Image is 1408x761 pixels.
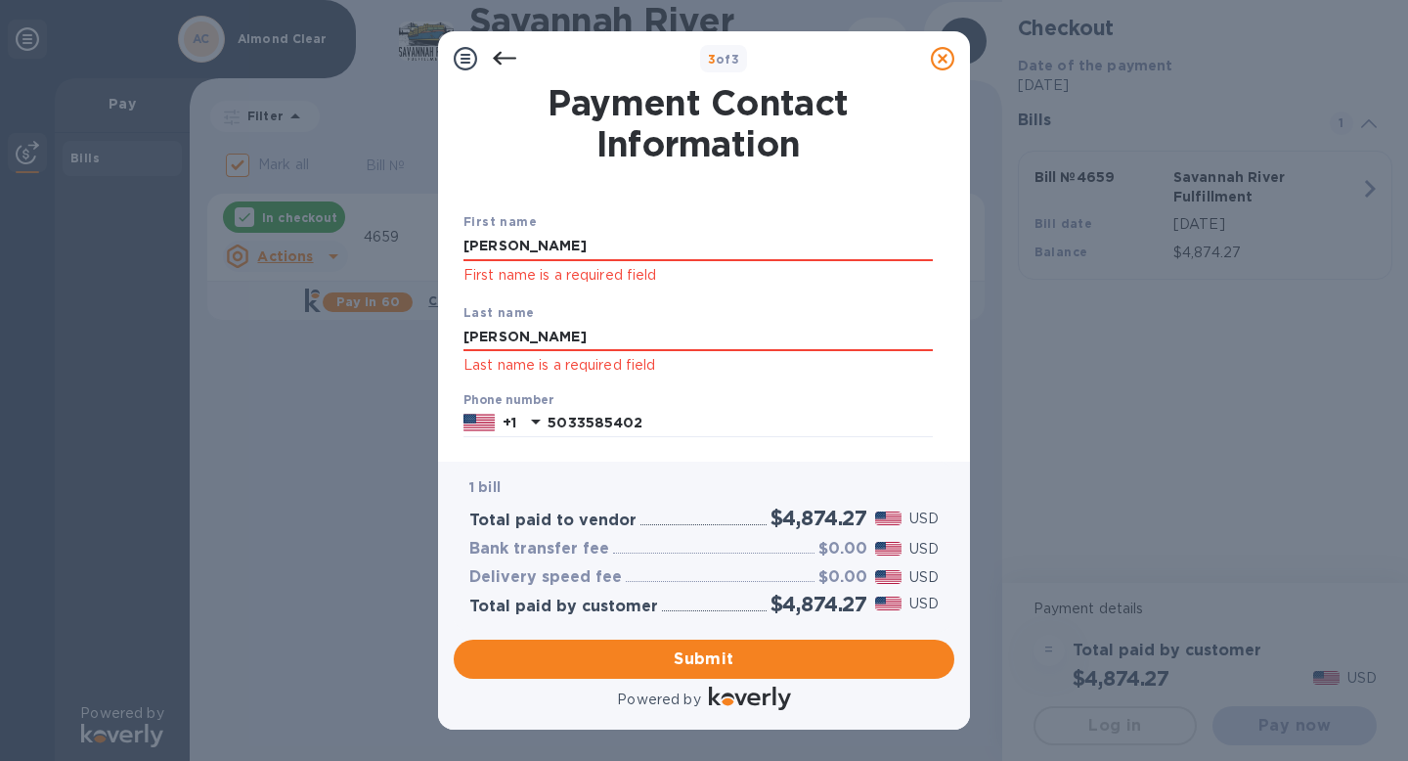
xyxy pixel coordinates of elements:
p: USD [909,509,939,529]
h3: Delivery speed fee [469,568,622,587]
p: Powered by [617,690,700,710]
p: First name is a required field [463,264,933,287]
h1: Payment Contact Information [463,82,933,164]
p: Last name is a required field [463,354,933,377]
b: of 3 [708,52,740,67]
input: Enter your phone number [548,409,933,438]
img: USD [875,597,902,610]
img: USD [875,512,902,525]
input: Enter your first name [463,232,933,261]
img: USD [875,542,902,556]
img: US [463,412,495,433]
p: +1 [503,413,516,432]
p: USD [909,594,939,614]
h2: $4,874.27 [770,506,867,530]
img: Logo [709,687,791,710]
img: USD [875,570,902,584]
b: Last name [463,305,535,320]
h2: $4,874.27 [770,592,867,616]
h3: $0.00 [818,540,867,559]
h3: Total paid by customer [469,598,658,616]
p: USD [909,539,939,560]
h3: Total paid to vendor [469,512,637,530]
b: 1 bill [469,479,501,495]
label: Phone number [463,394,553,406]
p: USD [909,567,939,588]
b: First name [463,214,537,229]
span: Submit [469,648,939,671]
button: Submit [454,640,954,679]
input: Enter your last name [463,323,933,352]
span: 3 [708,52,716,67]
h3: Bank transfer fee [469,540,609,559]
h3: $0.00 [818,568,867,587]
